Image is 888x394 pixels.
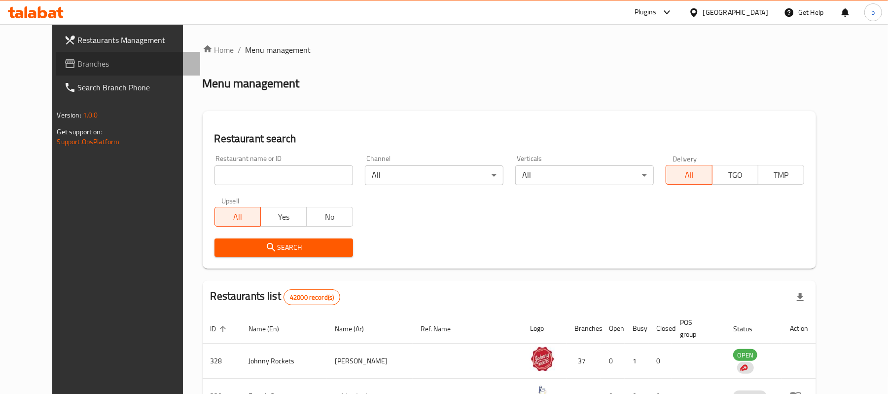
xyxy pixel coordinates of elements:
[56,76,201,99] a: Search Branch Phone
[737,362,754,374] div: Indicates that the vendor menu management has been moved to DH Catalog service
[680,316,713,340] span: POS group
[625,314,648,344] th: Busy
[871,7,875,18] span: b
[758,165,804,185] button: TMP
[762,168,800,182] span: TMP
[782,314,816,344] th: Action
[648,344,672,379] td: 0
[327,344,413,379] td: [PERSON_NAME]
[530,347,555,371] img: Johnny Rockets
[522,314,567,344] th: Logo
[78,34,193,46] span: Restaurants Management
[703,7,768,18] div: [GEOGRAPHIC_DATA]
[78,58,193,70] span: Branches
[673,155,697,162] label: Delivery
[716,168,754,182] span: TGO
[249,323,292,335] span: Name (En)
[648,314,672,344] th: Closed
[625,344,648,379] td: 1
[670,168,708,182] span: All
[284,289,340,305] div: Total records count
[567,344,601,379] td: 37
[365,165,503,185] div: All
[214,131,805,146] h2: Restaurant search
[241,344,327,379] td: Johnny Rockets
[56,52,201,76] a: Branches
[260,207,307,227] button: Yes
[57,125,103,138] span: Get support on:
[203,44,234,56] a: Home
[733,323,765,335] span: Status
[515,165,654,185] div: All
[666,165,712,185] button: All
[601,344,625,379] td: 0
[219,210,257,224] span: All
[203,76,300,91] h2: Menu management
[78,81,193,93] span: Search Branch Phone
[211,289,341,305] h2: Restaurants list
[238,44,242,56] li: /
[57,135,120,148] a: Support.OpsPlatform
[203,344,241,379] td: 328
[567,314,601,344] th: Branches
[284,293,340,302] span: 42000 record(s)
[203,44,817,56] nav: breadcrumb
[265,210,303,224] span: Yes
[222,241,345,254] span: Search
[211,323,229,335] span: ID
[739,363,748,372] img: delivery hero logo
[221,197,240,204] label: Upsell
[788,285,812,309] div: Export file
[214,165,353,185] input: Search for restaurant name or ID..
[57,109,81,121] span: Version:
[246,44,311,56] span: Menu management
[635,6,656,18] div: Plugins
[214,207,261,227] button: All
[214,238,353,257] button: Search
[335,323,377,335] span: Name (Ar)
[311,210,349,224] span: No
[56,28,201,52] a: Restaurants Management
[421,323,463,335] span: Ref. Name
[712,165,758,185] button: TGO
[83,109,98,121] span: 1.0.0
[306,207,353,227] button: No
[601,314,625,344] th: Open
[733,350,757,361] span: OPEN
